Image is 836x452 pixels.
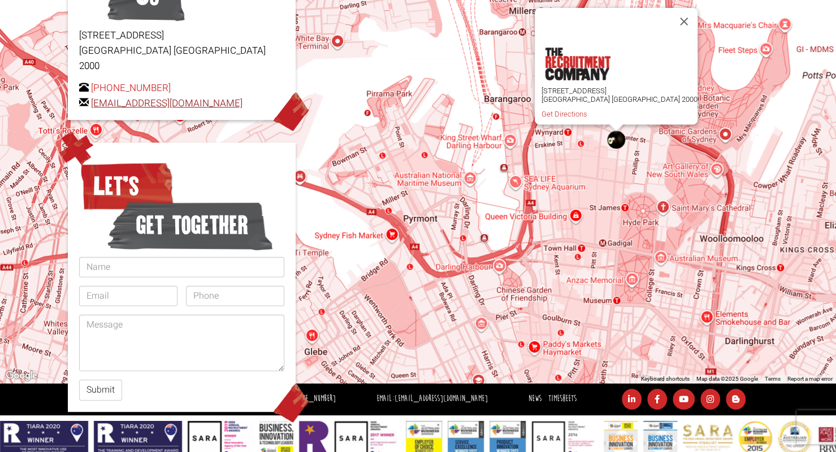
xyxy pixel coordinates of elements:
p: [STREET_ADDRESS] [GEOGRAPHIC_DATA] [GEOGRAPHIC_DATA] 2000 [542,87,698,104]
button: Close [670,8,698,35]
button: Submit [79,380,122,401]
a: [EMAIL_ADDRESS][DOMAIN_NAME] [91,96,242,110]
a: Report a map error [787,376,833,382]
span: Let’s [79,158,175,214]
button: Keyboard shortcuts [641,375,690,383]
a: Get Directions [542,110,587,118]
a: Open this area in Google Maps (opens a new window) [3,368,40,383]
input: Phone [186,286,284,306]
input: Email [79,286,177,306]
a: News [529,393,542,404]
a: [PHONE_NUMBER] [290,393,336,404]
img: Google [3,368,40,383]
a: [EMAIL_ADDRESS][DOMAIN_NAME] [395,393,488,404]
a: Terms [765,376,781,382]
a: [PHONE_NUMBER] [91,81,171,95]
a: Timesheets [548,393,577,404]
li: Email: [374,391,491,407]
span: get together [107,197,273,253]
div: The Recruitment Company [607,131,625,149]
input: Name [79,257,284,277]
p: [STREET_ADDRESS] [GEOGRAPHIC_DATA] [GEOGRAPHIC_DATA] 2000 [79,28,284,74]
span: Map data ©2025 Google [696,376,758,382]
img: the-recruitment-company.png [544,48,610,80]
